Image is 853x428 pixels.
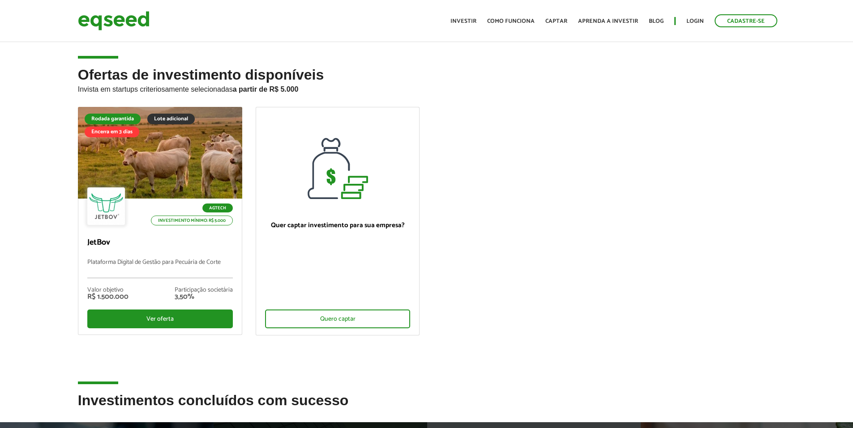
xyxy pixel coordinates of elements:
a: Captar [545,18,567,24]
div: R$ 1.500.000 [87,293,129,301]
a: Investir [450,18,476,24]
p: Invista em startups criteriosamente selecionadas [78,83,776,93]
p: Plataforma Digital de Gestão para Pecuária de Corte [87,259,233,278]
a: Como funciona [487,18,535,24]
div: Ver oferta [87,309,233,328]
a: Aprenda a investir [578,18,638,24]
div: Rodada garantida [85,114,141,124]
div: Quero captar [265,309,411,328]
a: Blog [649,18,664,24]
h2: Ofertas de investimento disponíveis [78,67,776,107]
div: Participação societária [175,287,233,293]
div: Lote adicional [147,114,195,124]
div: Encerra em 3 dias [85,127,139,137]
div: Valor objetivo [87,287,129,293]
p: Agtech [202,203,233,212]
img: EqSeed [78,9,150,33]
a: Login [686,18,704,24]
strong: a partir de R$ 5.000 [233,85,299,93]
p: JetBov [87,238,233,248]
a: Quer captar investimento para sua empresa? Quero captar [256,107,420,335]
p: Quer captar investimento para sua empresa? [265,221,411,229]
h2: Investimentos concluídos com sucesso [78,393,776,422]
a: Rodada garantida Lote adicional Encerra em 3 dias Agtech Investimento mínimo: R$ 5.000 JetBov Pla... [78,107,242,335]
p: Investimento mínimo: R$ 5.000 [151,216,233,225]
a: Cadastre-se [715,14,777,27]
div: 3,50% [175,293,233,301]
